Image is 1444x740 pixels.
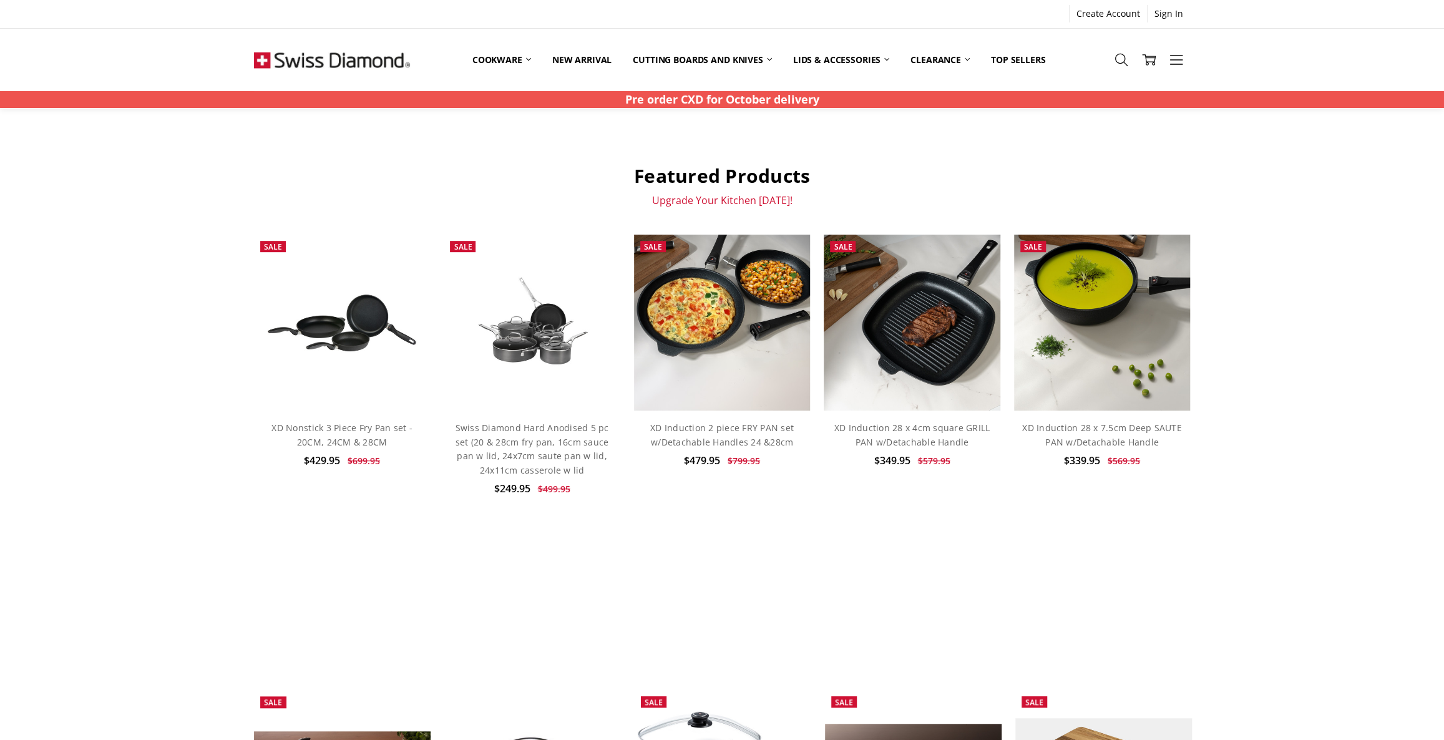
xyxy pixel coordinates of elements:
[980,46,1056,74] a: Top Sellers
[644,241,662,252] span: Sale
[625,92,819,107] strong: Pre order CXD for October delivery
[254,194,1190,207] p: Upgrade Your Kitchen [DATE]!
[874,454,910,467] span: $349.95
[254,592,1190,615] h2: BEST SELLERS
[835,697,853,708] span: Sale
[254,235,430,411] a: XD Nonstick 3 Piece Fry Pan set - 20CM, 24CM & 28CM
[254,622,1190,635] p: Fall In Love With Your Kitchen Again
[304,454,340,467] span: $429.95
[271,422,412,447] a: XD Nonstick 3 Piece Fry Pan set - 20CM, 24CM & 28CM
[824,235,1000,411] img: XD Induction 28 x 4cm square GRILL PAN w/Detachable Handle
[1108,455,1140,467] span: $569.95
[622,46,783,74] a: Cutting boards and knives
[456,422,609,475] a: Swiss Diamond Hard Anodised 5 pc set (20 & 28cm fry pan, 16cm sauce pan w lid, 24x7cm saute pan w...
[462,46,542,74] a: Cookware
[900,46,980,74] a: Clearance
[254,29,410,91] img: Free Shipping On Every Order
[1064,454,1100,467] span: $339.95
[1014,235,1190,411] img: XD Induction 28 x 7.5cm Deep SAUTE PAN w/Detachable Handle
[834,241,852,252] span: Sale
[1070,5,1147,22] a: Create Account
[454,241,472,252] span: Sale
[254,164,1190,188] h2: Featured Products
[264,697,282,708] span: Sale
[634,235,810,411] img: XD Induction 2 piece FRY PAN set w/Detachable Handles 24 &28cm
[645,697,663,708] span: Sale
[783,46,900,74] a: Lids & Accessories
[444,235,620,411] a: Swiss Diamond Hard Anodised 5 pc set (20 & 28cm fry pan, 16cm sauce pan w lid, 24x7cm saute pan w...
[264,241,282,252] span: Sale
[538,483,570,495] span: $499.95
[1024,241,1042,252] span: Sale
[1025,697,1043,708] span: Sale
[1022,422,1182,447] a: XD Induction 28 x 7.5cm Deep SAUTE PAN w/Detachable Handle
[494,482,530,495] span: $249.95
[542,46,622,74] a: New arrival
[834,422,990,447] a: XD Induction 28 x 4cm square GRILL PAN w/Detachable Handle
[917,455,950,467] span: $579.95
[1148,5,1190,22] a: Sign In
[444,263,620,382] img: Swiss Diamond Hard Anodised 5 pc set (20 & 28cm fry pan, 16cm sauce pan w lid, 24x7cm saute pan w...
[684,454,720,467] span: $479.95
[254,279,430,367] img: XD Nonstick 3 Piece Fry Pan set - 20CM, 24CM & 28CM
[348,455,380,467] span: $699.95
[728,455,760,467] span: $799.95
[650,422,794,447] a: XD Induction 2 piece FRY PAN set w/Detachable Handles 24 &28cm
